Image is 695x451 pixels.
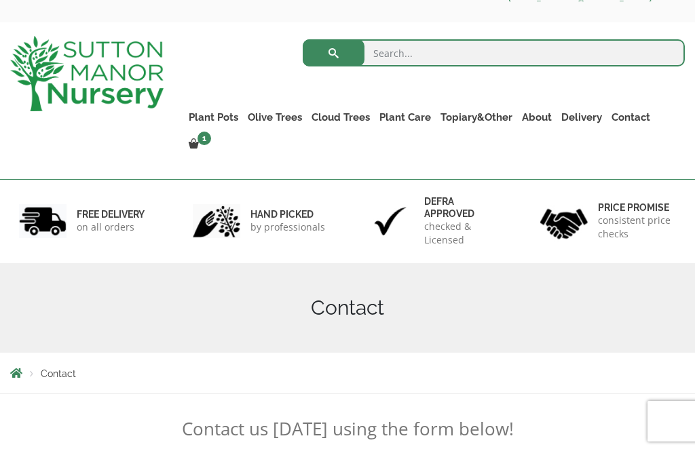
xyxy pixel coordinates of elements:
[19,204,67,239] img: 1.jpg
[367,204,414,239] img: 3.jpg
[303,39,685,66] input: Search...
[598,214,676,241] p: consistent price checks
[424,220,502,247] p: checked & Licensed
[184,135,215,154] a: 1
[424,195,502,220] h6: Defra approved
[307,108,375,127] a: Cloud Trees
[250,208,325,220] h6: hand picked
[250,220,325,234] p: by professionals
[10,296,685,320] h1: Contact
[77,220,145,234] p: on all orders
[598,201,676,214] h6: Price promise
[10,36,164,111] img: logo
[243,108,307,127] a: Olive Trees
[607,108,655,127] a: Contact
[557,108,607,127] a: Delivery
[198,132,211,145] span: 1
[540,200,588,241] img: 4.jpg
[10,418,685,439] p: Contact us [DATE] using the form below!
[10,368,685,378] nav: Breadcrumbs
[193,204,240,239] img: 2.jpg
[41,368,76,379] span: Contact
[375,108,436,127] a: Plant Care
[436,108,517,127] a: Topiary&Other
[517,108,557,127] a: About
[77,208,145,220] h6: FREE DELIVERY
[184,108,243,127] a: Plant Pots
